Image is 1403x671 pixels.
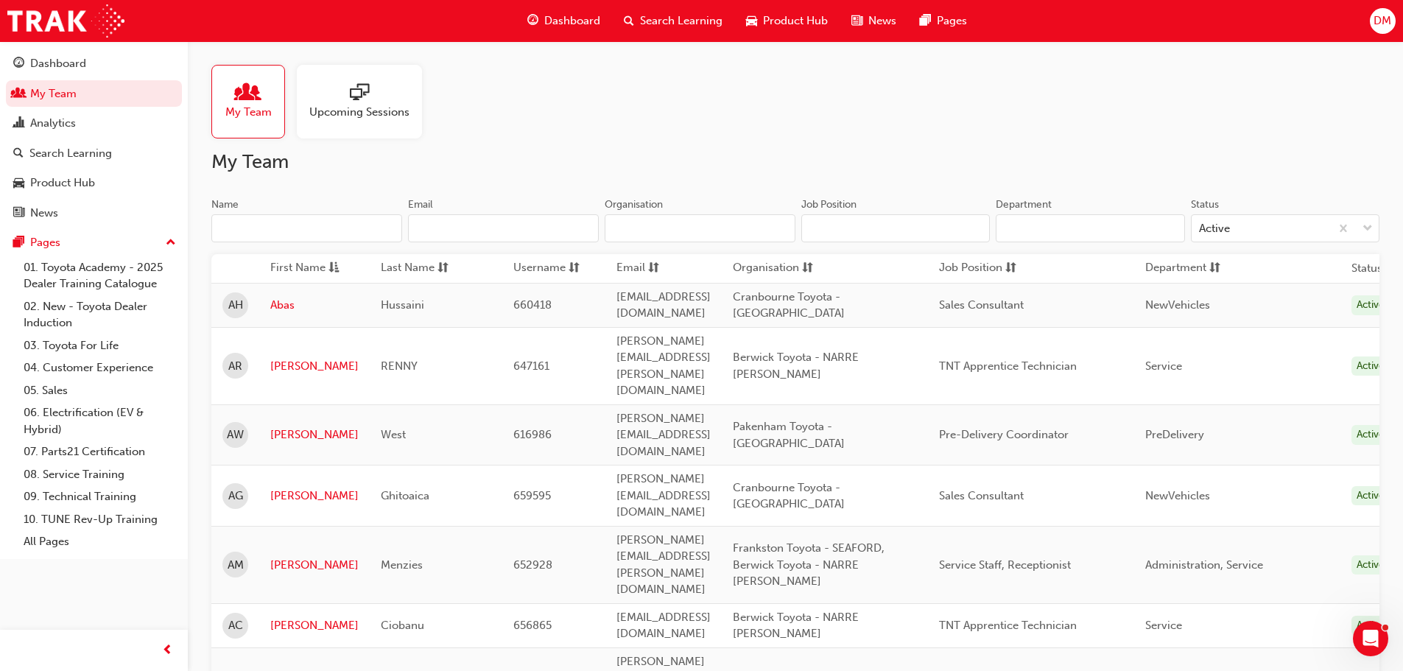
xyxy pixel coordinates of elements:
[6,229,182,256] button: Pages
[270,297,359,314] a: Abas
[162,642,173,660] span: prev-icon
[569,259,580,278] span: sorting-icon
[211,197,239,212] div: Name
[13,236,24,250] span: pages-icon
[996,197,1052,212] div: Department
[1145,489,1210,502] span: NewVehicles
[802,259,813,278] span: sorting-icon
[18,356,182,379] a: 04. Customer Experience
[840,6,908,36] a: news-iconNews
[228,297,243,314] span: AH
[18,463,182,486] a: 08. Service Training
[612,6,734,36] a: search-iconSearch Learning
[228,557,244,574] span: AM
[211,150,1379,174] h2: My Team
[513,489,551,502] span: 659595
[616,611,711,641] span: [EMAIL_ADDRESS][DOMAIN_NAME]
[513,428,552,441] span: 616986
[270,259,351,278] button: First Nameasc-icon
[30,175,95,192] div: Product Hub
[18,485,182,508] a: 09. Technical Training
[996,214,1184,242] input: Department
[733,259,814,278] button: Organisationsorting-icon
[1005,259,1016,278] span: sorting-icon
[939,359,1077,373] span: TNT Apprentice Technician
[616,290,711,320] span: [EMAIL_ADDRESS][DOMAIN_NAME]
[1362,219,1373,239] span: down-icon
[6,80,182,108] a: My Team
[381,558,423,572] span: Menzies
[6,110,182,137] a: Analytics
[1370,8,1396,34] button: DM
[939,298,1024,312] span: Sales Consultant
[30,55,86,72] div: Dashboard
[605,197,663,212] div: Organisation
[309,104,409,121] span: Upcoming Sessions
[939,558,1071,572] span: Service Staff, Receptionist
[6,169,182,197] a: Product Hub
[1353,621,1388,656] iframe: Intercom live chat
[13,207,24,220] span: news-icon
[13,177,24,190] span: car-icon
[6,50,182,77] a: Dashboard
[18,379,182,402] a: 05. Sales
[513,259,594,278] button: Usernamesorting-icon
[746,12,757,30] span: car-icon
[733,481,845,511] span: Cranbourne Toyota - [GEOGRAPHIC_DATA]
[624,12,634,30] span: search-icon
[616,334,711,398] span: [PERSON_NAME][EMAIL_ADDRESS][PERSON_NAME][DOMAIN_NAME]
[1209,259,1220,278] span: sorting-icon
[381,259,435,278] span: Last Name
[616,259,697,278] button: Emailsorting-icon
[1145,298,1210,312] span: NewVehicles
[1199,220,1230,237] div: Active
[381,489,429,502] span: Ghitoaica
[13,147,24,161] span: search-icon
[605,214,795,242] input: Organisation
[166,233,176,253] span: up-icon
[1351,486,1390,506] div: Active
[228,617,243,634] span: AC
[1145,428,1204,441] span: PreDelivery
[227,426,244,443] span: AW
[30,205,58,222] div: News
[381,259,462,278] button: Last Namesorting-icon
[18,508,182,531] a: 10. TUNE Rev-Up Training
[939,259,1002,278] span: Job Position
[763,13,828,29] span: Product Hub
[30,115,76,132] div: Analytics
[13,88,24,101] span: people-icon
[513,619,552,632] span: 656865
[1351,356,1390,376] div: Active
[733,420,845,450] span: Pakenham Toyota - [GEOGRAPHIC_DATA]
[408,197,433,212] div: Email
[939,489,1024,502] span: Sales Consultant
[270,488,359,505] a: [PERSON_NAME]
[733,259,799,278] span: Organisation
[801,197,857,212] div: Job Position
[211,214,402,242] input: Name
[1351,616,1390,636] div: Active
[18,440,182,463] a: 07. Parts21 Certification
[18,401,182,440] a: 06. Electrification (EV & Hybrid)
[937,13,967,29] span: Pages
[908,6,979,36] a: pages-iconPages
[640,13,722,29] span: Search Learning
[270,259,326,278] span: First Name
[1351,295,1390,315] div: Active
[939,428,1069,441] span: Pre-Delivery Coordinator
[1374,13,1391,29] span: DM
[1351,555,1390,575] div: Active
[228,488,243,505] span: AG
[13,57,24,71] span: guage-icon
[381,359,418,373] span: RENNY
[616,412,711,458] span: [PERSON_NAME][EMAIL_ADDRESS][DOMAIN_NAME]
[734,6,840,36] a: car-iconProduct Hub
[1351,260,1382,277] th: Status
[1145,359,1182,373] span: Service
[7,4,124,38] img: Trak
[270,557,359,574] a: [PERSON_NAME]
[616,472,711,519] span: [PERSON_NAME][EMAIL_ADDRESS][DOMAIN_NAME]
